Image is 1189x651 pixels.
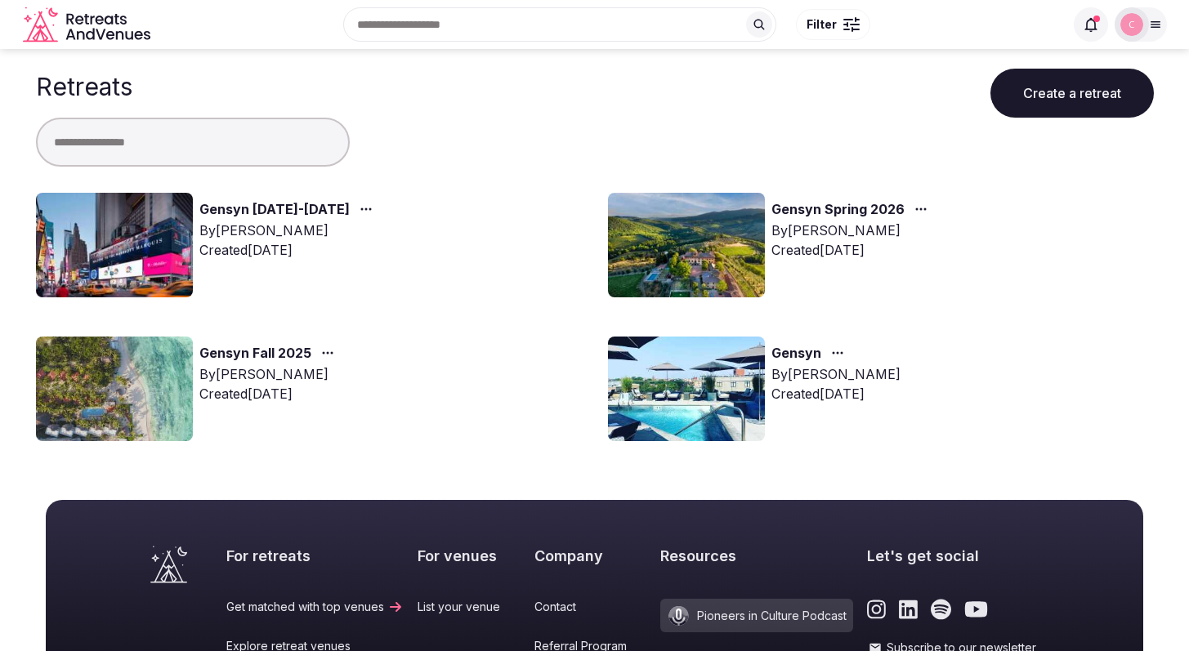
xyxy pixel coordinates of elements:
[199,364,341,384] div: By [PERSON_NAME]
[199,221,379,240] div: By [PERSON_NAME]
[931,599,951,620] a: Link to the retreats and venues Spotify page
[23,7,154,43] svg: Retreats and Venues company logo
[150,546,187,583] a: Visit the homepage
[660,599,853,632] a: Pioneers in Culture Podcast
[36,72,132,101] h1: Retreats
[964,599,988,620] a: Link to the retreats and venues Youtube page
[199,199,350,221] a: Gensyn [DATE]-[DATE]
[771,221,934,240] div: By [PERSON_NAME]
[796,9,870,40] button: Filter
[226,599,404,615] a: Get matched with top venues
[771,240,934,260] div: Created [DATE]
[534,546,646,566] h2: Company
[226,546,404,566] h2: For retreats
[36,337,193,441] img: Top retreat image for the retreat: Gensyn Fall 2025
[771,364,901,384] div: By [PERSON_NAME]
[199,384,341,404] div: Created [DATE]
[990,69,1154,118] button: Create a retreat
[608,337,765,441] img: Top retreat image for the retreat: Gensyn
[534,599,646,615] a: Contact
[867,599,886,620] a: Link to the retreats and venues Instagram page
[867,546,1039,566] h2: Let's get social
[199,240,379,260] div: Created [DATE]
[771,199,905,221] a: Gensyn Spring 2026
[771,384,901,404] div: Created [DATE]
[418,599,520,615] a: List your venue
[899,599,918,620] a: Link to the retreats and venues LinkedIn page
[418,546,520,566] h2: For venues
[23,7,154,43] a: Visit the homepage
[199,343,311,364] a: Gensyn Fall 2025
[36,193,193,297] img: Top retreat image for the retreat: Gensyn November 9-14, 2025
[807,16,837,33] span: Filter
[608,193,765,297] img: Top retreat image for the retreat: Gensyn Spring 2026
[771,343,821,364] a: Gensyn
[1120,13,1143,36] img: chloe-6695
[660,546,853,566] h2: Resources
